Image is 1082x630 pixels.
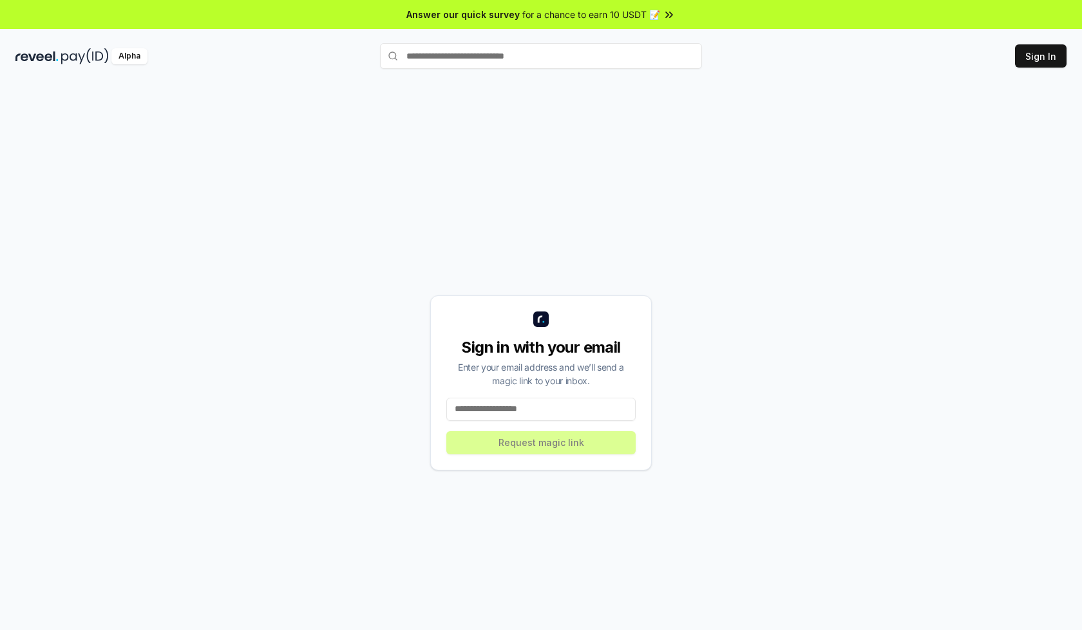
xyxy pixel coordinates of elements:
[15,48,59,64] img: reveel_dark
[446,360,636,387] div: Enter your email address and we’ll send a magic link to your inbox.
[61,48,109,64] img: pay_id
[406,8,520,21] span: Answer our quick survey
[446,337,636,358] div: Sign in with your email
[1015,44,1067,68] button: Sign In
[533,311,549,327] img: logo_small
[111,48,147,64] div: Alpha
[522,8,660,21] span: for a chance to earn 10 USDT 📝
